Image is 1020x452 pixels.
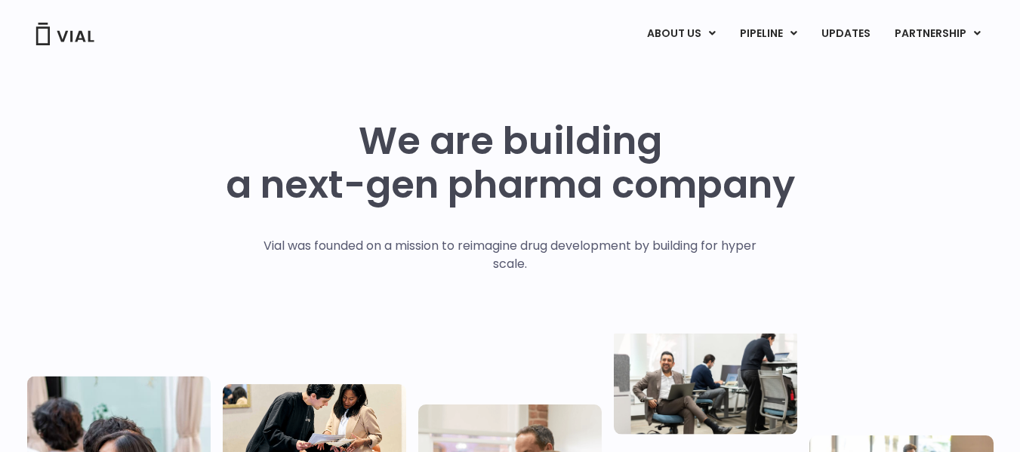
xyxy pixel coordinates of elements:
[635,21,727,47] a: ABOUT USMenu Toggle
[614,328,797,434] img: Three people working in an office
[226,119,795,207] h1: We are building a next-gen pharma company
[809,21,882,47] a: UPDATES
[35,23,95,45] img: Vial Logo
[248,237,772,273] p: Vial was founded on a mission to reimagine drug development by building for hyper scale.
[728,21,809,47] a: PIPELINEMenu Toggle
[883,21,993,47] a: PARTNERSHIPMenu Toggle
